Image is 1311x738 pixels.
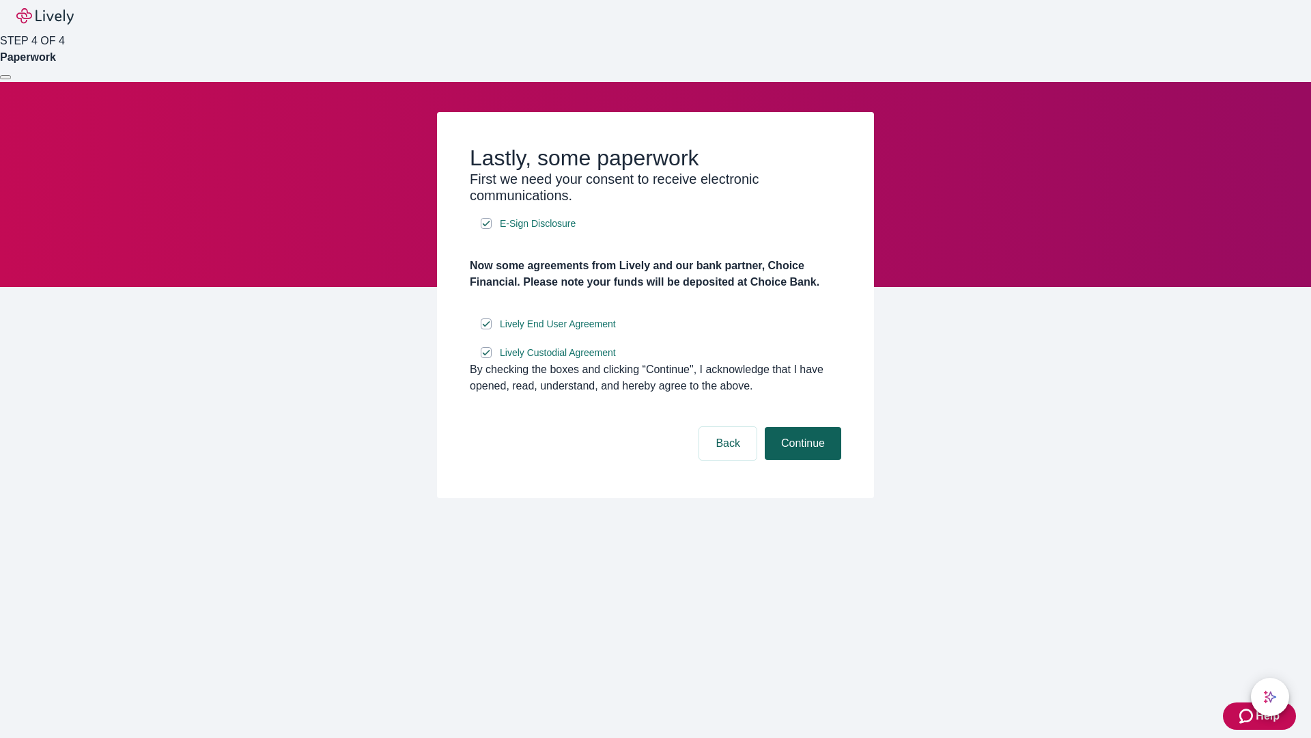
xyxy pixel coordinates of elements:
[470,171,841,204] h3: First we need your consent to receive electronic communications.
[1263,690,1277,704] svg: Lively AI Assistant
[500,217,576,231] span: E-Sign Disclosure
[765,427,841,460] button: Continue
[500,346,616,360] span: Lively Custodial Agreement
[470,361,841,394] div: By checking the boxes and clicking “Continue", I acknowledge that I have opened, read, understand...
[699,427,757,460] button: Back
[16,8,74,25] img: Lively
[470,258,841,290] h4: Now some agreements from Lively and our bank partner, Choice Financial. Please note your funds wi...
[497,215,578,232] a: e-sign disclosure document
[1256,708,1280,724] span: Help
[497,344,619,361] a: e-sign disclosure document
[470,145,841,171] h2: Lastly, some paperwork
[1223,702,1296,730] button: Zendesk support iconHelp
[500,317,616,331] span: Lively End User Agreement
[1251,678,1289,716] button: chat
[1239,708,1256,724] svg: Zendesk support icon
[497,316,619,333] a: e-sign disclosure document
